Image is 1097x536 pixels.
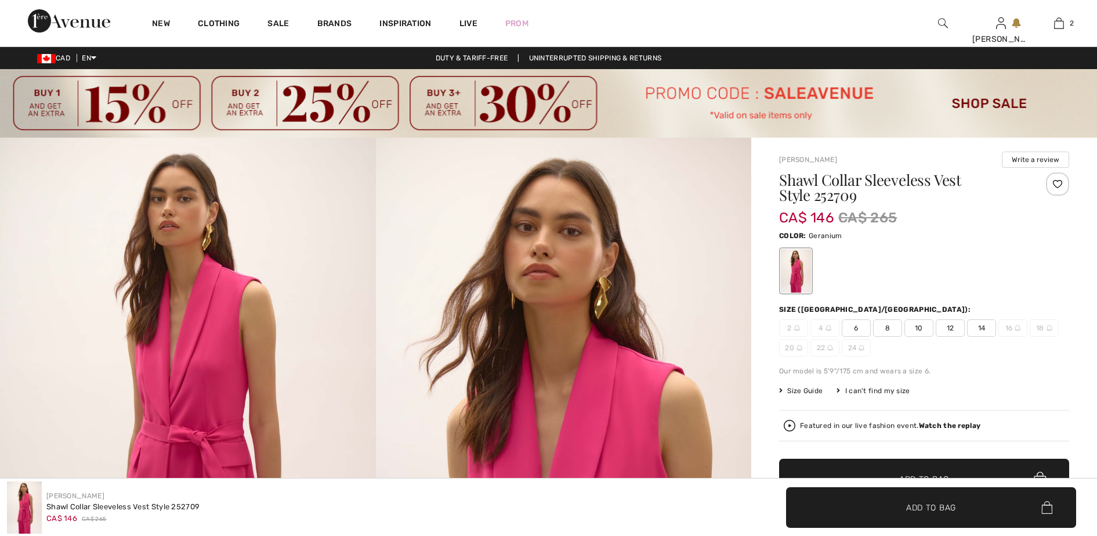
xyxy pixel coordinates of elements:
[779,459,1069,499] button: Add to Bag
[784,420,795,431] img: Watch the replay
[267,19,289,31] a: Sale
[46,492,104,500] a: [PERSON_NAME]
[810,339,839,357] span: 22
[1023,449,1085,478] iframe: Opens a widget where you can find more information
[796,345,802,351] img: ring-m.svg
[936,319,965,337] span: 12
[838,207,897,228] span: CA$ 265
[37,54,56,63] img: Canadian Dollar
[827,345,833,351] img: ring-m.svg
[800,422,980,430] div: Featured in our live fashion event.
[781,249,811,293] div: Geranium
[859,345,864,351] img: ring-m.svg
[779,198,834,226] span: CA$ 146
[317,19,352,31] a: Brands
[28,9,110,33] img: 1ère Avenue
[809,232,842,240] span: Geranium
[996,17,1006,28] a: Sign In
[826,325,831,331] img: ring-m.svg
[1041,501,1052,514] img: Bag.svg
[779,319,808,337] span: 2
[1047,325,1052,331] img: ring-m.svg
[779,386,823,396] span: Size Guide
[998,319,1027,337] span: 16
[779,304,973,315] div: Size ([GEOGRAPHIC_DATA]/[GEOGRAPHIC_DATA]):
[82,515,106,524] span: CA$ 265
[1030,319,1059,337] span: 18
[46,501,200,513] div: Shawl Collar Sleeveless Vest Style 252709
[1002,152,1069,168] button: Write a review
[1030,16,1087,30] a: 2
[837,386,910,396] div: I can't find my size
[1054,16,1064,30] img: My Bag
[46,514,77,523] span: CA$ 146
[996,16,1006,30] img: My Info
[873,319,902,337] span: 8
[786,487,1076,528] button: Add to Bag
[794,325,800,331] img: ring-m.svg
[779,366,1069,376] div: Our model is 5'9"/175 cm and wears a size 6.
[779,172,1021,203] h1: Shawl Collar Sleeveless Vest Style 252709
[899,473,949,485] span: Add to Bag
[1015,325,1020,331] img: ring-m.svg
[779,339,808,357] span: 20
[37,54,75,62] span: CAD
[810,319,839,337] span: 4
[7,481,42,534] img: Shawl Collar Sleeveless Vest Style 252709
[906,501,956,513] span: Add to Bag
[82,54,96,62] span: EN
[459,17,477,30] a: Live
[1070,18,1074,28] span: 2
[904,319,933,337] span: 10
[152,19,170,31] a: New
[779,232,806,240] span: Color:
[379,19,431,31] span: Inspiration
[505,17,528,30] a: Prom
[779,156,837,164] a: [PERSON_NAME]
[919,422,981,430] strong: Watch the replay
[972,33,1029,45] div: [PERSON_NAME]
[842,319,871,337] span: 6
[198,19,240,31] a: Clothing
[842,339,871,357] span: 24
[938,16,948,30] img: search the website
[967,319,996,337] span: 14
